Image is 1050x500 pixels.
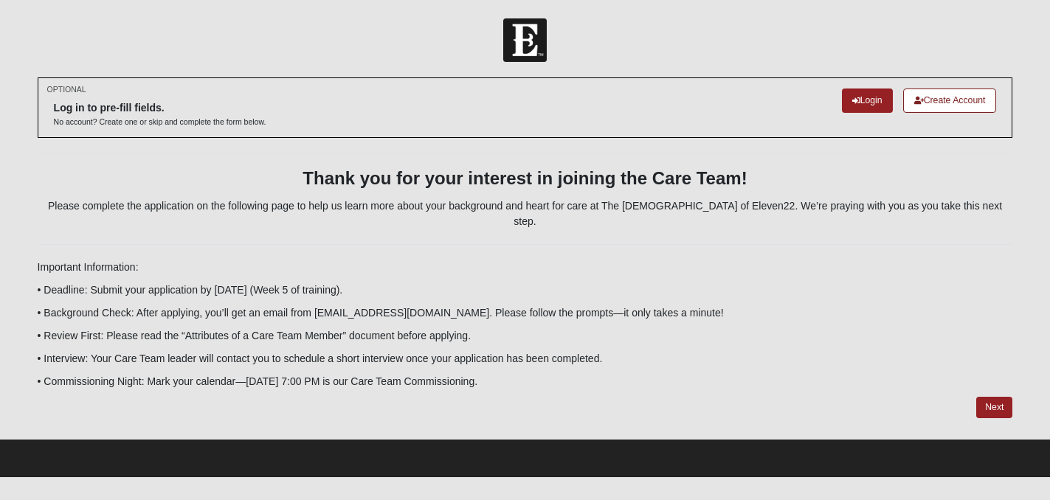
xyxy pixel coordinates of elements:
[38,351,1013,367] p: • Interview: Your Care Team leader will contact you to schedule a short interview once your appli...
[47,84,86,95] small: OPTIONAL
[38,374,1013,389] p: • Commissioning Night: Mark your calendar—[DATE] 7:00 PM is our Care Team Commissioning.
[842,88,893,113] a: Login
[54,117,266,128] p: No account? Create one or skip and complete the form below.
[54,102,266,114] h6: Log in to pre-fill fields.
[38,261,139,273] span: Important Information:
[503,18,547,62] img: Church of Eleven22 Logo
[38,305,1013,321] p: • Background Check: After applying, you’ll get an email from [EMAIL_ADDRESS][DOMAIN_NAME]. Please...
[38,168,1013,190] h3: Thank you for your interest in joining the Care Team!
[38,282,1013,298] p: • Deadline: Submit your application by [DATE] (Week 5 of training).
[38,198,1013,229] p: Please complete the application on the following page to help us learn more about your background...
[903,88,997,113] a: Create Account
[976,397,1012,418] a: Next
[38,328,1013,344] p: • Review First: Please read the “Attributes of a Care Team Member” document before applying.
